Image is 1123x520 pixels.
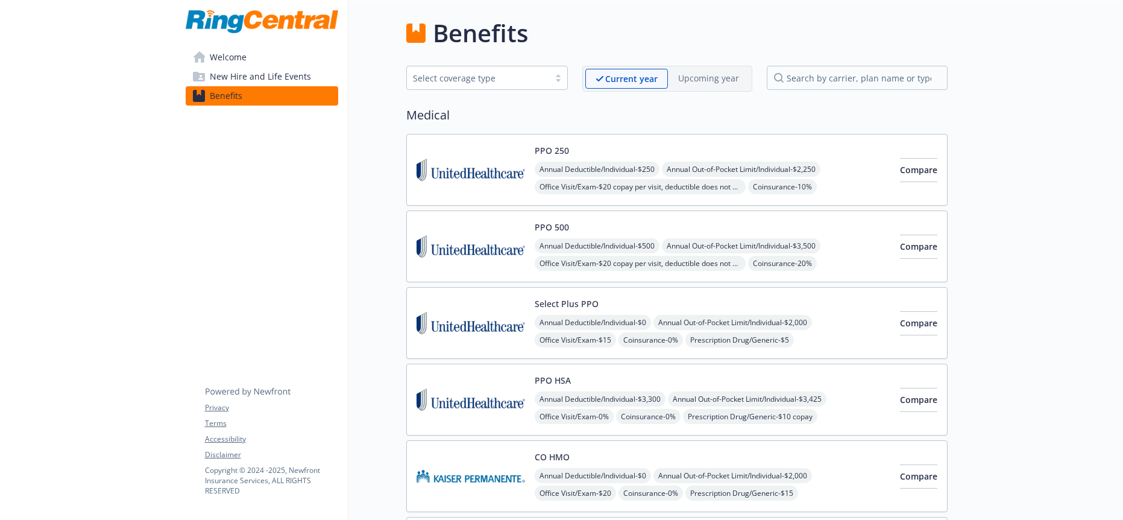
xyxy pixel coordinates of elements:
[417,451,525,502] img: Kaiser Permanente of Colorado carrier logo
[535,392,665,407] span: Annual Deductible/Individual - $3,300
[433,15,528,51] h1: Benefits
[535,144,569,157] button: PPO 250
[205,465,338,496] p: Copyright © 2024 - 2025 , Newfront Insurance Services, ALL RIGHTS RESERVED
[662,238,820,253] span: Annual Out-of-Pocket Limit/Individual - $3,500
[535,179,746,194] span: Office Visit/Exam - $20 copay per visit, deductible does not apply
[900,317,937,329] span: Compare
[210,86,242,106] span: Benefits
[900,241,937,252] span: Compare
[535,374,571,387] button: PPO HSA
[683,409,817,424] span: Prescription Drug/Generic - $10 copay
[186,67,338,86] a: New Hire and Life Events
[535,315,651,330] span: Annual Deductible/Individual - $0
[535,486,616,501] span: Office Visit/Exam - $20
[685,486,798,501] span: Prescription Drug/Generic - $15
[406,106,948,124] h2: Medical
[900,471,937,482] span: Compare
[900,311,937,335] button: Compare
[186,48,338,67] a: Welcome
[535,451,570,463] button: CO HMO
[668,69,749,89] span: Upcoming year
[186,86,338,106] a: Benefits
[900,465,937,489] button: Compare
[205,418,338,429] a: Terms
[900,164,937,176] span: Compare
[618,332,683,347] span: Coinsurance - 0%
[535,221,569,233] button: PPO 500
[748,256,817,271] span: Coinsurance - 20%
[900,394,937,405] span: Compare
[210,67,311,86] span: New Hire and Life Events
[210,48,247,67] span: Welcome
[535,409,614,424] span: Office Visit/Exam - 0%
[417,374,525,425] img: United Healthcare Insurance Company carrier logo
[653,315,812,330] span: Annual Out-of-Pocket Limit/Individual - $2,000
[618,486,683,501] span: Coinsurance - 0%
[668,392,826,407] span: Annual Out-of-Pocket Limit/Individual - $3,425
[767,66,948,90] input: search by carrier, plan name or type
[205,402,338,413] a: Privacy
[413,72,543,84] div: Select coverage type
[678,72,739,84] p: Upcoming year
[205,449,338,460] a: Disclaimer
[535,238,659,253] span: Annual Deductible/Individual - $500
[417,144,525,195] img: United Healthcare Insurance Company carrier logo
[417,297,525,349] img: United Healthcare Insurance Company carrier logo
[535,256,746,271] span: Office Visit/Exam - $20 copay per visit, deductible does not apply
[535,297,599,310] button: Select Plus PPO
[605,72,658,85] p: Current year
[900,235,937,259] button: Compare
[535,468,651,483] span: Annual Deductible/Individual - $0
[205,434,338,445] a: Accessibility
[900,158,937,182] button: Compare
[417,221,525,272] img: United Healthcare Insurance Company carrier logo
[900,388,937,412] button: Compare
[662,162,820,177] span: Annual Out-of-Pocket Limit/Individual - $2,250
[616,409,681,424] span: Coinsurance - 0%
[748,179,817,194] span: Coinsurance - 10%
[685,332,794,347] span: Prescription Drug/Generic - $5
[535,332,616,347] span: Office Visit/Exam - $15
[535,162,659,177] span: Annual Deductible/Individual - $250
[653,468,812,483] span: Annual Out-of-Pocket Limit/Individual - $2,000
